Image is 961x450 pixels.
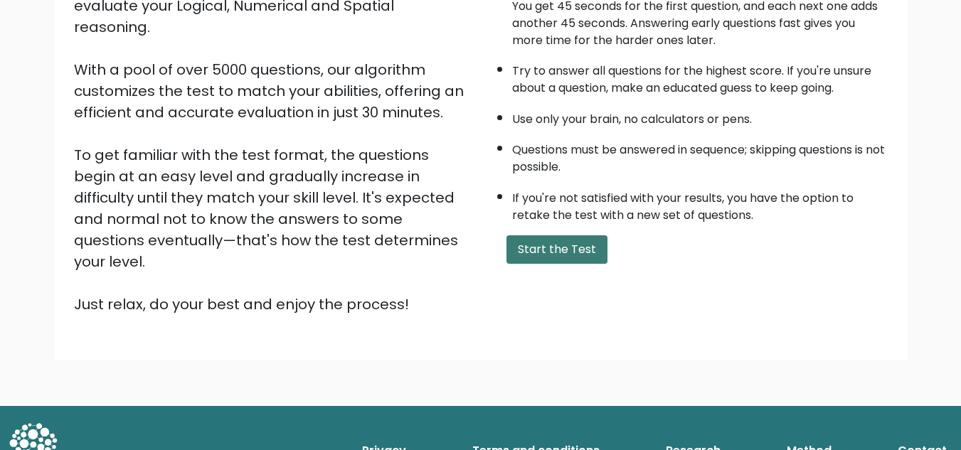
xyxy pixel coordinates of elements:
[512,104,888,128] li: Use only your brain, no calculators or pens.
[512,134,888,176] li: Questions must be answered in sequence; skipping questions is not possible.
[512,55,888,97] li: Try to answer all questions for the highest score. If you're unsure about a question, make an edu...
[506,235,607,264] button: Start the Test
[512,183,888,224] li: If you're not satisfied with your results, you have the option to retake the test with a new set ...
